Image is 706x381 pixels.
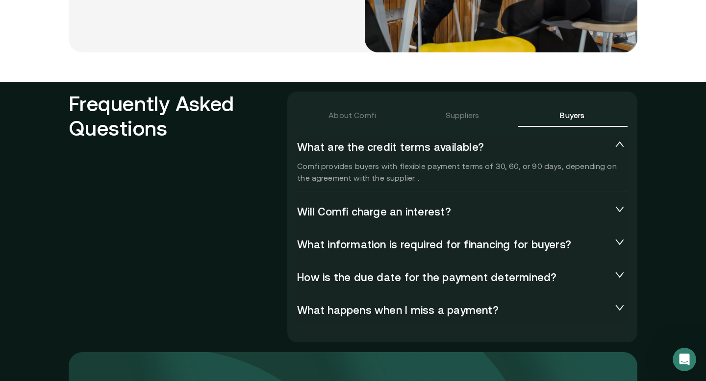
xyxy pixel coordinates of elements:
[297,298,628,323] div: What happens when I miss a payment?
[614,204,625,214] span: collapsed
[297,205,612,219] span: Will Comfi charge an interest?
[614,303,625,312] span: collapsed
[614,140,625,149] span: expanded
[328,109,376,121] div: About Comfi
[614,237,625,247] span: collapsed
[297,135,628,160] div: What are the credit terms available?
[297,160,628,184] p: Comfi provides buyers with flexible payment terms of 30, 60, or 90 days, depending on the agreeme...
[297,232,628,258] div: What information is required for financing for buyers?
[297,265,628,290] div: How is the due date for the payment determined?
[446,109,479,121] div: Suppliers
[297,141,612,154] span: What are the credit terms available?
[297,271,612,285] span: How is the due date for the payment determined?
[560,109,584,121] div: Buyers
[69,92,287,338] h2: Frequently Asked Questions
[297,238,612,252] span: What information is required for financing for buyers?
[297,304,612,317] span: What happens when I miss a payment?
[614,270,625,280] span: collapsed
[673,348,696,371] iframe: Intercom live chat
[297,199,628,225] div: Will Comfi charge an interest?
